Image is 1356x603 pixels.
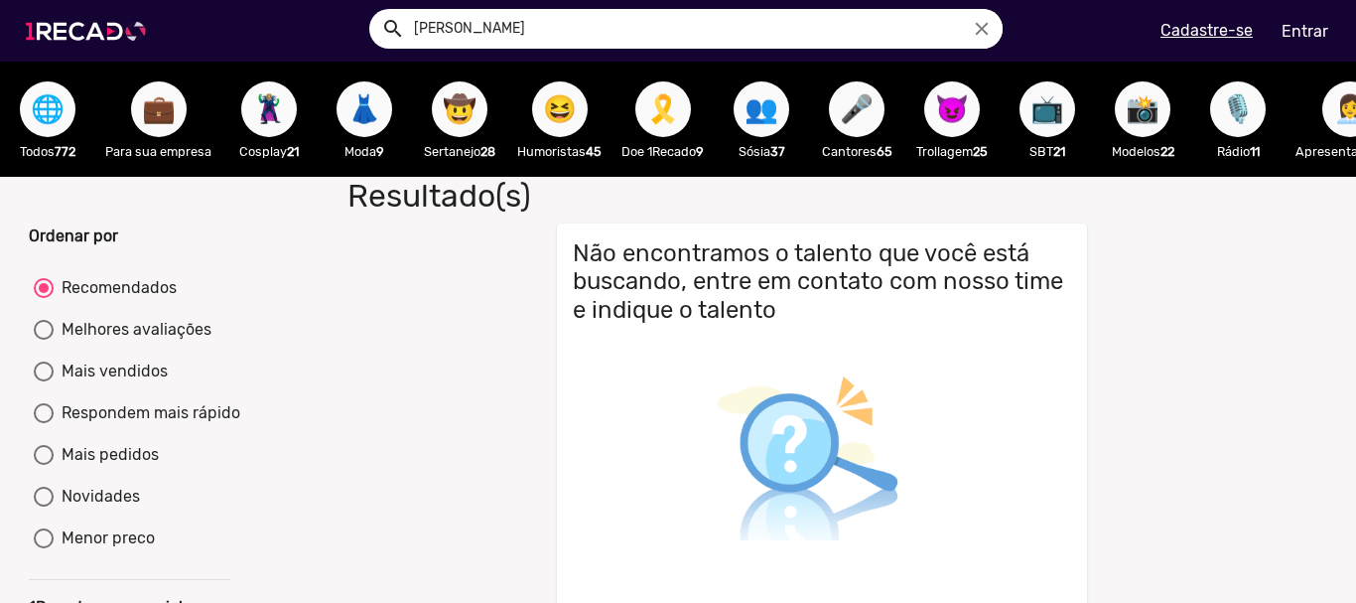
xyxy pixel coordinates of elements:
[696,144,704,159] b: 9
[1221,81,1255,137] span: 🎙️
[543,81,577,137] span: 😆
[770,144,785,159] b: 37
[935,81,969,137] span: 😈
[432,81,487,137] button: 🤠
[1200,142,1276,161] p: Rádio
[840,81,874,137] span: 🎤
[327,142,402,161] p: Moda
[54,401,240,425] div: Respondem mais rápido
[347,81,381,137] span: 👗
[1160,144,1174,159] b: 22
[31,81,65,137] span: 🌐
[635,81,691,137] button: 🎗️
[734,81,789,137] button: 👥
[517,142,602,161] p: Humoristas
[54,318,211,342] div: Melhores avaliações
[54,276,177,300] div: Recomendados
[1126,81,1159,137] span: 📸
[971,18,993,40] i: close
[1210,81,1266,137] button: 🎙️
[142,81,176,137] span: 💼
[54,527,155,550] div: Menor preco
[54,443,159,467] div: Mais pedidos
[231,142,307,161] p: Cosplay
[877,144,892,159] b: 65
[1115,81,1170,137] button: 📸
[819,142,894,161] p: Cantores
[241,81,297,137] button: 🦹🏼‍♀️
[54,360,168,383] div: Mais vendidos
[10,142,85,161] p: Todos
[381,17,405,41] mat-icon: Example home icon
[443,81,476,137] span: 🤠
[1030,81,1064,137] span: 📺
[924,81,980,137] button: 😈
[399,9,1003,49] input: Pesquisar...
[29,226,118,245] b: Ordenar por
[54,485,140,509] div: Novidades
[1019,81,1075,137] button: 📺
[20,81,75,137] button: 🌐
[376,144,384,159] b: 9
[1269,14,1341,49] a: Entrar
[829,81,884,137] button: 🎤
[374,10,409,45] button: Example home icon
[333,177,976,215] h1: Resultado(s)
[287,144,299,159] b: 21
[131,81,187,137] button: 💼
[1053,144,1065,159] b: 21
[973,144,988,159] b: 25
[532,81,588,137] button: 😆
[1250,144,1260,159] b: 11
[621,142,704,161] p: Doe 1Recado
[573,239,1071,325] h3: Não encontramos o talento que você está buscando, entre em contato com nosso time e indique o tal...
[105,142,211,161] p: Para sua empresa
[914,142,990,161] p: Trollagem
[422,142,497,161] p: Sertanejo
[480,144,495,159] b: 28
[252,81,286,137] span: 🦹🏼‍♀️
[1010,142,1085,161] p: SBT
[745,81,778,137] span: 👥
[586,144,602,159] b: 45
[337,81,392,137] button: 👗
[1105,142,1180,161] p: Modelos
[1160,21,1253,40] u: Cadastre-se
[55,144,75,159] b: 772
[724,142,799,161] p: Sósia
[646,81,680,137] span: 🎗️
